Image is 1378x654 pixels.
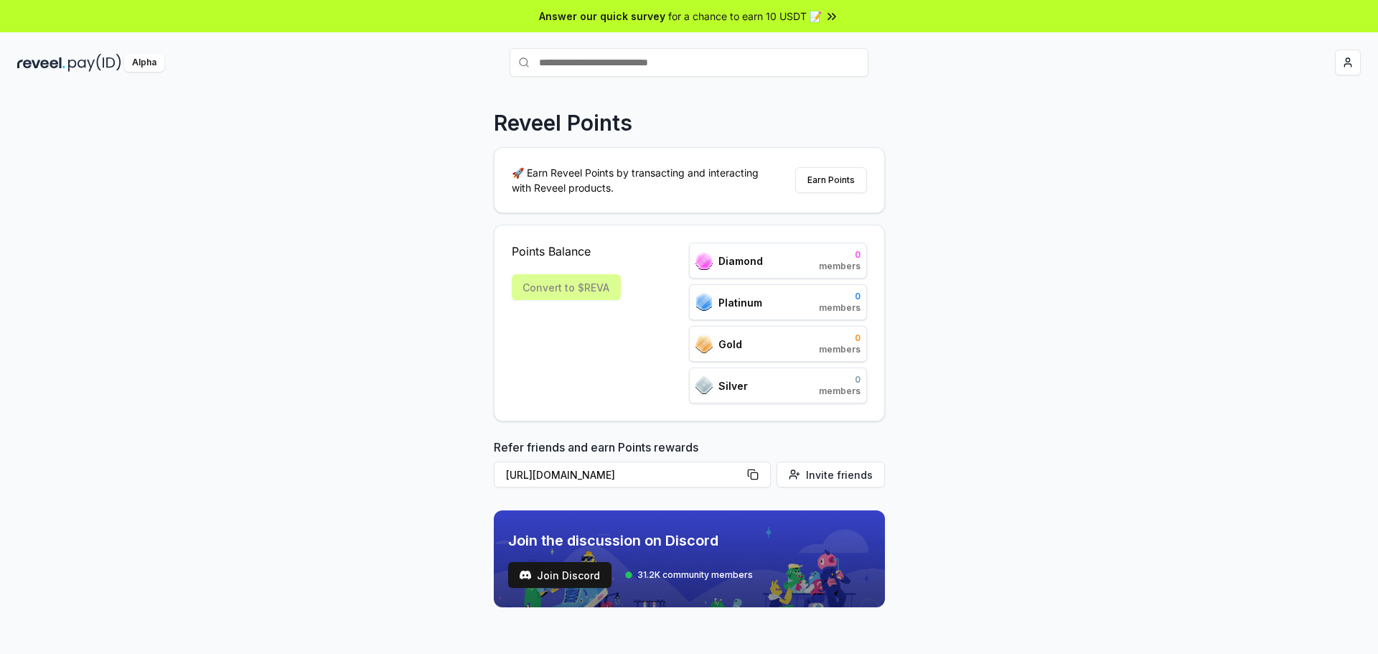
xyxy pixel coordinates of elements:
div: Alpha [124,54,164,72]
img: test [520,569,531,581]
span: for a chance to earn 10 USDT 📝 [668,9,822,24]
span: Gold [718,337,742,352]
span: 0 [819,332,861,344]
img: pay_id [68,54,121,72]
span: 0 [819,374,861,386]
p: Reveel Points [494,110,632,136]
p: 🚀 Earn Reveel Points by transacting and interacting with Reveel products. [512,165,770,195]
span: 31.2K community members [637,569,753,581]
button: [URL][DOMAIN_NAME] [494,462,771,487]
button: Join Discord [508,562,611,588]
img: ranks_icon [695,252,713,270]
span: members [819,302,861,314]
a: testJoin Discord [508,562,611,588]
img: ranks_icon [695,376,713,395]
span: 0 [819,249,861,261]
span: Join the discussion on Discord [508,531,753,551]
span: members [819,344,861,355]
span: 0 [819,291,861,302]
span: Points Balance [512,243,621,260]
div: Refer friends and earn Points rewards [494,439,885,493]
span: members [819,386,861,397]
button: Invite friends [777,462,885,487]
button: Earn Points [795,167,867,193]
span: Diamond [718,253,763,268]
span: Platinum [718,295,762,310]
img: ranks_icon [695,293,713,312]
span: Silver [718,378,748,393]
span: Answer our quick survey [539,9,665,24]
span: members [819,261,861,272]
img: discord_banner [494,510,885,607]
img: reveel_dark [17,54,65,72]
span: Invite friends [806,467,873,482]
img: ranks_icon [695,335,713,353]
span: Join Discord [537,568,600,583]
